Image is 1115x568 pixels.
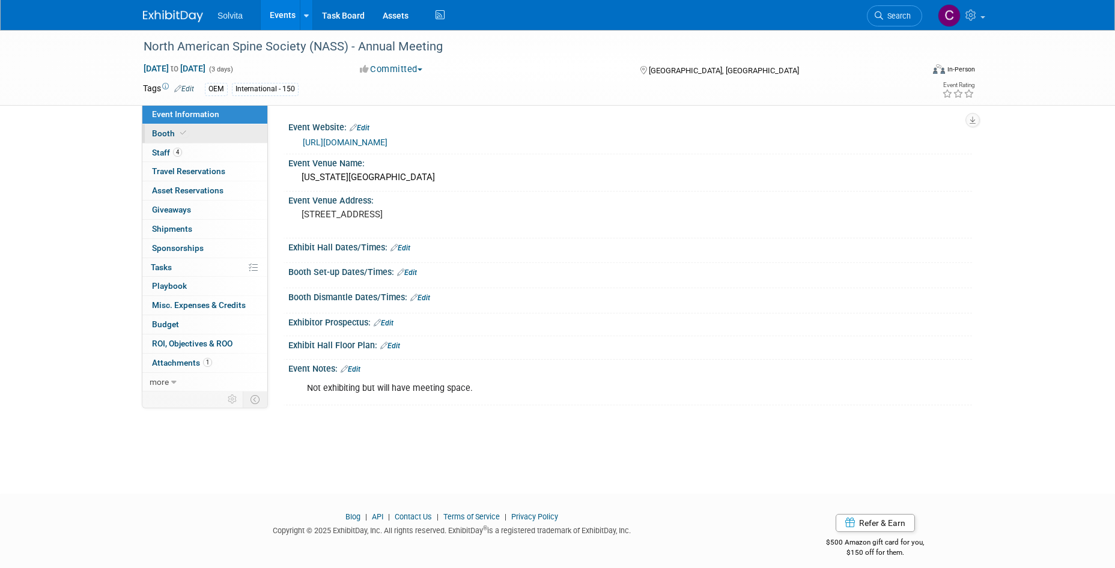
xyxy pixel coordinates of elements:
[222,391,243,407] td: Personalize Event Tab Strip
[152,205,191,214] span: Giveaways
[288,336,972,352] div: Exhibit Hall Floor Plan:
[143,522,761,536] div: Copyright © 2025 ExhibitDay, Inc. All rights reserved. ExhibitDay is a registered trademark of Ex...
[142,239,267,258] a: Sponsorships
[395,512,432,521] a: Contact Us
[933,64,945,74] img: Format-Inperson.png
[142,201,267,219] a: Giveaways
[232,83,299,95] div: International - 150
[390,244,410,252] a: Edit
[142,354,267,372] a: Attachments1
[938,4,961,27] img: Cindy Miller
[288,154,972,169] div: Event Venue Name:
[173,148,182,157] span: 4
[867,5,922,26] a: Search
[152,148,182,157] span: Staff
[142,334,267,353] a: ROI, Objectives & ROO
[174,85,194,93] a: Edit
[483,525,487,531] sup: ®
[152,109,219,119] span: Event Information
[374,319,393,327] a: Edit
[350,124,369,132] a: Edit
[152,128,189,138] span: Booth
[142,220,267,238] a: Shipments
[142,124,267,143] a: Booth
[380,342,400,350] a: Edit
[511,512,558,521] a: Privacy Policy
[243,391,268,407] td: Toggle Event Tabs
[302,209,560,220] pre: [STREET_ADDRESS]
[397,268,417,277] a: Edit
[169,64,180,73] span: to
[142,144,267,162] a: Staff4
[142,296,267,315] a: Misc. Expenses & Credits
[288,263,972,279] div: Booth Set-up Dates/Times:
[288,118,972,134] div: Event Website:
[208,65,233,73] span: (3 days)
[143,82,194,96] td: Tags
[883,11,911,20] span: Search
[947,65,975,74] div: In-Person
[151,262,172,272] span: Tasks
[502,512,509,521] span: |
[203,358,212,367] span: 1
[139,36,904,58] div: North American Spine Society (NASS) - Annual Meeting
[410,294,430,302] a: Edit
[152,358,212,367] span: Attachments
[288,192,972,207] div: Event Venue Address:
[142,373,267,391] a: more
[443,512,500,521] a: Terms of Service
[341,365,360,373] a: Edit
[142,277,267,295] a: Playbook
[143,10,203,22] img: ExhibitDay
[299,376,840,400] div: Not exhibiting but will have meeting space.
[288,288,972,304] div: Booth Dismantle Dates/Times:
[288,313,972,329] div: Exhibitor Prospectus:
[180,130,186,136] i: Booth reservation complete
[142,105,267,124] a: Event Information
[217,11,243,20] span: Solvita
[152,243,204,253] span: Sponsorships
[152,281,187,291] span: Playbook
[288,360,972,375] div: Event Notes:
[152,300,246,310] span: Misc. Expenses & Credits
[779,548,973,558] div: $150 off for them.
[649,66,799,75] span: [GEOGRAPHIC_DATA], [GEOGRAPHIC_DATA]
[142,181,267,200] a: Asset Reservations
[362,512,370,521] span: |
[303,137,387,147] a: [URL][DOMAIN_NAME]
[851,62,975,80] div: Event Format
[152,166,225,176] span: Travel Reservations
[836,514,915,532] a: Refer & Earn
[385,512,393,521] span: |
[372,512,383,521] a: API
[297,168,963,187] div: [US_STATE][GEOGRAPHIC_DATA]
[142,162,267,181] a: Travel Reservations
[152,319,179,329] span: Budget
[152,186,223,195] span: Asset Reservations
[345,512,360,521] a: Blog
[152,339,232,348] span: ROI, Objectives & ROO
[356,63,427,76] button: Committed
[142,315,267,334] a: Budget
[152,224,192,234] span: Shipments
[150,377,169,387] span: more
[434,512,442,521] span: |
[942,82,974,88] div: Event Rating
[779,530,973,557] div: $500 Amazon gift card for you,
[288,238,972,254] div: Exhibit Hall Dates/Times:
[143,63,206,74] span: [DATE] [DATE]
[142,258,267,277] a: Tasks
[205,83,228,95] div: OEM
